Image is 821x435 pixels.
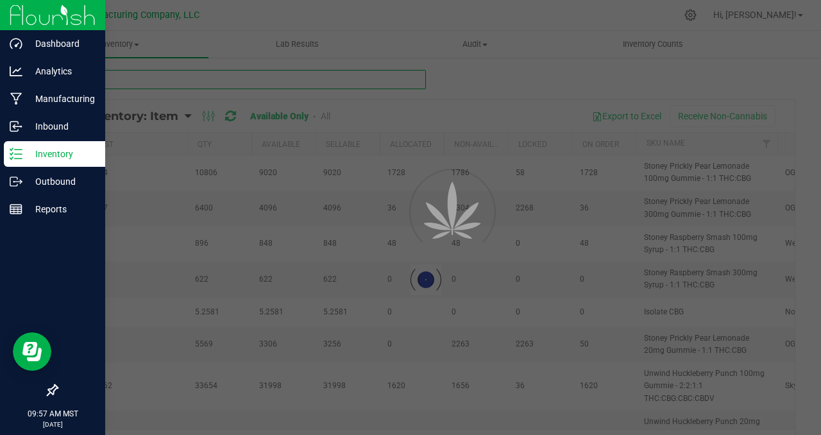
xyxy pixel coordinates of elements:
[10,65,22,78] inline-svg: Analytics
[22,174,99,189] p: Outbound
[22,201,99,217] p: Reports
[6,408,99,420] p: 09:57 AM MST
[22,146,99,162] p: Inventory
[10,203,22,216] inline-svg: Reports
[10,37,22,50] inline-svg: Dashboard
[6,420,99,429] p: [DATE]
[22,119,99,134] p: Inbound
[22,64,99,79] p: Analytics
[10,120,22,133] inline-svg: Inbound
[10,175,22,188] inline-svg: Outbound
[10,92,22,105] inline-svg: Manufacturing
[10,148,22,160] inline-svg: Inventory
[22,91,99,107] p: Manufacturing
[13,332,51,371] iframe: Resource center
[22,36,99,51] p: Dashboard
